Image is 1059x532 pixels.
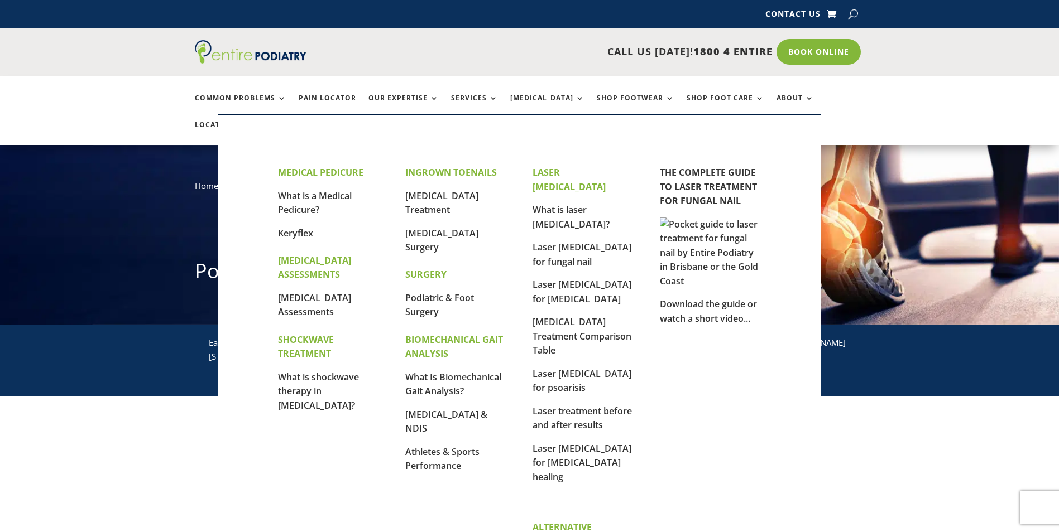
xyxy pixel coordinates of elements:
strong: BIOMECHANICAL GAIT ANALYSIS [405,333,503,360]
a: Laser treatment before and after results [533,405,632,432]
a: Laser [MEDICAL_DATA] for fungal nail [533,241,631,268]
a: [MEDICAL_DATA] & NDIS [405,408,487,435]
a: Shop Foot Care [687,94,764,118]
a: Entire Podiatry [195,55,306,66]
strong: LASER [MEDICAL_DATA] [533,166,606,193]
a: Our Expertise [368,94,439,118]
a: Common Problems [195,94,286,118]
a: Pain Locator [299,94,356,118]
a: [MEDICAL_DATA] Surgery [405,227,478,254]
a: What Is Biomechanical Gait Analysis? [405,371,501,398]
a: Home [195,180,218,191]
a: Services [451,94,498,118]
h1: Podiatrist Gold Coast – Robina Easy [GEOGRAPHIC_DATA] [195,257,865,291]
a: Shop Footwear [597,94,674,118]
a: Keryflex [278,227,313,239]
nav: breadcrumb [195,178,865,201]
p: Easy [GEOGRAPHIC_DATA], [STREET_ADDRESS] [209,336,352,364]
strong: SURGERY [405,268,447,280]
a: About [777,94,814,118]
img: Pocket guide to laser treatment for fungal nail by Entire Podiatry in Brisbane or the Gold Coast [660,217,760,289]
a: Laser [MEDICAL_DATA] for [MEDICAL_DATA] healing [533,442,631,483]
a: Download the guide or watch a short video... [660,298,757,325]
span: 1800 4 ENTIRE [693,45,773,58]
a: Laser [MEDICAL_DATA] for psoarisis [533,367,631,394]
a: Contact Us [765,10,821,22]
strong: INGROWN TOENAILS [405,166,497,178]
strong: SHOCKWAVE TREATMENT [278,333,334,360]
img: logo (1) [195,40,306,64]
p: CALL US [DATE]! [349,45,773,59]
strong: MEDICAL PEDICURE [278,166,363,178]
a: Athletes & Sports Performance [405,446,480,472]
a: THE COMPLETE GUIDE TO LASER TREATMENT FOR FUNGAL NAIL [660,166,757,207]
a: Locations [195,121,251,145]
a: Laser [MEDICAL_DATA] for [MEDICAL_DATA] [533,278,631,305]
strong: [MEDICAL_DATA] ASSESSMENTS [278,254,351,281]
a: Book Online [777,39,861,65]
a: [MEDICAL_DATA] Assessments [278,292,351,318]
a: [MEDICAL_DATA] Treatment Comparison Table [533,316,631,356]
a: What is shockwave therapy in [MEDICAL_DATA]? [278,371,359,412]
a: What is a Medical Pedicure? [278,190,352,216]
a: [MEDICAL_DATA] Treatment [405,190,478,216]
a: Podiatric & Foot Surgery [405,292,474,318]
a: [MEDICAL_DATA] [510,94,584,118]
a: What is laser [MEDICAL_DATA]? [533,204,610,230]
